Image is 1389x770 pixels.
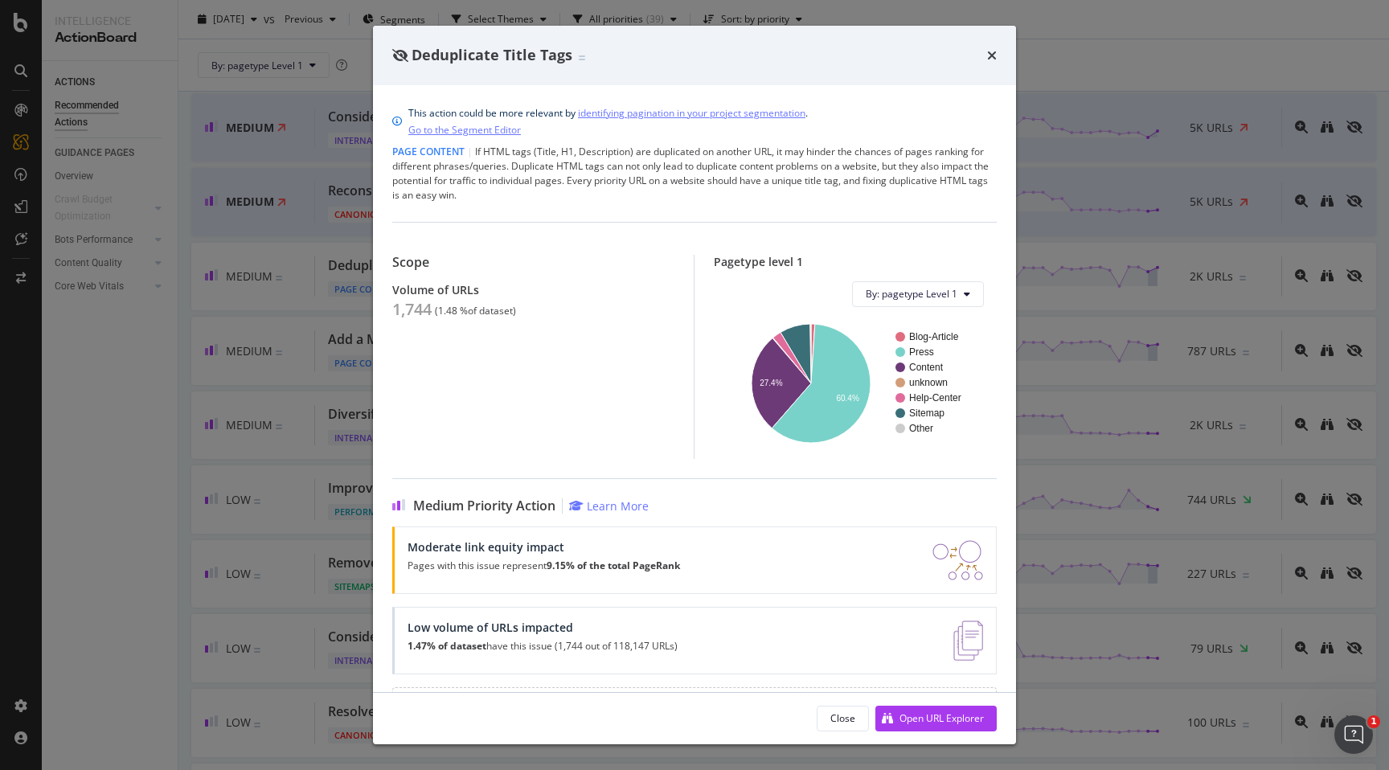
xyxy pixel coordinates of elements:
[392,283,674,297] div: Volume of URLs
[587,498,649,514] div: Learn More
[435,305,516,317] div: ( 1.48 % of dataset )
[909,346,934,358] text: Press
[866,287,957,301] span: By: pagetype Level 1
[852,281,984,307] button: By: pagetype Level 1
[909,392,961,403] text: Help-Center
[412,45,572,64] span: Deduplicate Title Tags
[408,104,808,138] div: This action could be more relevant by .
[392,687,997,735] div: There is no assigned priority for this action because it requires visits data. Please integrate y...
[569,498,649,514] a: Learn More
[392,300,432,319] div: 1,744
[579,55,585,60] img: Equal
[408,560,680,571] p: Pages with this issue represent
[909,423,933,434] text: Other
[836,394,858,403] text: 60.4%
[727,320,984,446] svg: A chart.
[714,255,997,268] div: Pagetype level 1
[953,621,983,661] img: e5DMFwAAAABJRU5ErkJggg==
[578,104,805,121] a: identifying pagination in your project segmentation
[408,641,678,652] p: have this issue (1,744 out of 118,147 URLs)
[547,559,680,572] strong: 9.15% of the total PageRank
[987,45,997,66] div: times
[392,104,997,138] div: info banner
[392,145,465,158] span: Page Content
[875,706,997,731] button: Open URL Explorer
[392,49,408,62] div: eye-slash
[760,379,782,387] text: 27.4%
[909,362,944,373] text: Content
[1367,715,1380,728] span: 1
[408,540,680,554] div: Moderate link equity impact
[909,377,948,388] text: unknown
[817,706,869,731] button: Close
[467,145,473,158] span: |
[1334,715,1373,754] iframe: Intercom live chat
[899,711,984,725] div: Open URL Explorer
[413,498,555,514] span: Medium Priority Action
[830,711,855,725] div: Close
[408,639,486,653] strong: 1.47% of dataset
[909,408,944,419] text: Sitemap
[392,145,997,203] div: If HTML tags (Title, H1, Description) are duplicated on another URL, it may hinder the chances of...
[909,331,959,342] text: Blog-Article
[408,621,678,634] div: Low volume of URLs impacted
[408,121,521,138] a: Go to the Segment Editor
[932,540,983,580] img: DDxVyA23.png
[373,26,1016,744] div: modal
[392,255,674,270] div: Scope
